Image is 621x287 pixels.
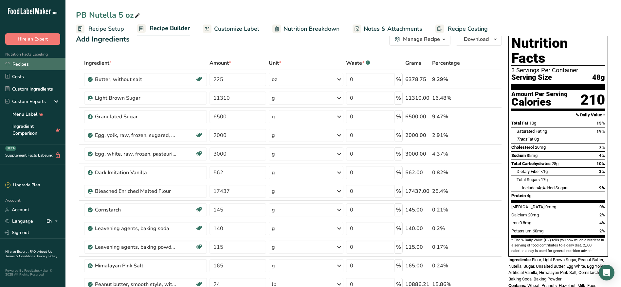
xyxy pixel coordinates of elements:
span: 2% [599,212,605,217]
span: Download [464,35,489,43]
span: 20mg [535,145,546,150]
div: 3000.00 [405,150,429,158]
div: g [272,262,275,270]
div: EN [46,217,60,225]
div: 0.2% [432,225,471,232]
span: 85mg [527,153,538,158]
a: Customize Label [203,22,259,36]
span: 17g [541,177,548,182]
span: Flour, Light Brown Sugar, Peanut Butter, Nutella, Sugar, Unsalted Butter, Egg White, Egg Yolk, Ar... [508,257,604,281]
div: 140.00 [405,225,429,232]
div: 0.21% [432,206,471,214]
span: Recipe Builder [150,24,190,33]
div: Calories [511,97,568,107]
span: Iron [511,220,519,225]
span: 3% [599,169,605,174]
div: Manage Recipe [403,35,440,43]
span: 2% [599,228,605,233]
a: FAQ . [30,249,38,254]
div: Waste [346,59,370,67]
div: g [272,243,275,251]
div: g [272,113,275,121]
div: 6378.75 [405,76,429,83]
a: About Us . [5,249,52,259]
div: g [272,131,275,139]
span: [MEDICAL_DATA] [511,204,544,209]
span: 0% [599,204,605,209]
div: 3 Servings Per Container [511,67,605,74]
div: g [272,187,275,195]
div: Upgrade Plan [5,182,40,189]
i: Trans [517,137,527,142]
span: Ingredients: [508,257,531,262]
div: Custom Reports [5,98,46,105]
div: g [272,94,275,102]
div: 115.00 [405,243,429,251]
div: g [272,206,275,214]
button: Hire an Expert [5,33,60,45]
div: 165.00 [405,262,429,270]
div: g [272,150,275,158]
div: Add Ingredients [76,34,130,45]
span: 0g [534,137,539,142]
section: * The % Daily Value (DV) tells you how much a nutrient in a serving of food contributes to a dail... [511,238,605,254]
a: Privacy Policy [37,254,57,259]
div: 4.37% [432,150,471,158]
div: 2000.00 [405,131,429,139]
span: 9% [599,185,605,190]
span: Notes & Attachments [364,25,422,33]
div: 0.24% [432,262,471,270]
a: Notes & Attachments [353,22,422,36]
span: Fat [517,137,533,142]
div: g [272,225,275,232]
span: Recipe Setup [88,25,124,33]
div: Bleached Enriched Malted Flour [95,187,177,195]
a: Recipe Costing [435,22,488,36]
span: 10% [596,161,605,166]
span: Nutrition Breakdown [283,25,339,33]
div: 9.29% [432,76,471,83]
span: 0mcg [545,204,556,209]
div: Leavening agents, baking soda [95,225,177,232]
div: Egg, white, raw, frozen, pasteurized [95,150,177,158]
span: Recipe Costing [448,25,488,33]
div: 562.00 [405,169,429,177]
a: Recipe Builder [137,21,190,37]
span: Percentage [432,59,460,67]
span: 13% [596,121,605,126]
span: Protein [511,193,526,198]
div: 2.91% [432,131,471,139]
div: Himalayan Pink Salt [95,262,177,270]
span: 7% [599,145,605,150]
span: Total Fat [511,121,528,126]
a: Hire an Expert . [5,249,28,254]
div: 16.48% [432,94,471,102]
span: Calcium [511,212,527,217]
div: PB Nutella 5 oz [76,9,141,21]
span: Saturated Fat [517,129,541,134]
span: Ingredient [84,59,112,67]
h1: Nutrition Facts [511,36,605,66]
div: Amount Per Serving [511,91,568,97]
div: Granulated Sugar [95,113,177,121]
span: 60mg [533,228,543,233]
div: 17437.00 [405,187,429,195]
div: 9.47% [432,113,471,121]
div: BETA [5,146,16,151]
a: Language [5,215,33,227]
span: 4% [599,153,605,158]
div: 11310.00 [405,94,429,102]
span: Total Carbohydrates [511,161,551,166]
div: Open Intercom Messenger [599,265,614,280]
span: Customize Label [214,25,259,33]
div: Dark Imitation Vanilla [95,169,177,177]
span: 0.8mg [520,220,531,225]
span: 4% [599,220,605,225]
div: 145.00 [405,206,429,214]
span: 28g [552,161,558,166]
span: Cholesterol [511,145,534,150]
span: Unit [269,59,281,67]
div: 6500.00 [405,113,429,121]
span: Serving Size [511,74,552,82]
span: Dietary Fiber [517,169,540,174]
